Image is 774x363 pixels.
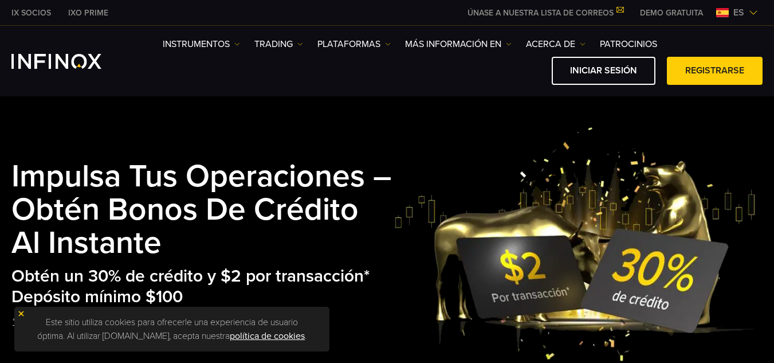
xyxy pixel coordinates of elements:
span: es [729,6,749,19]
a: Registrarse [667,57,763,85]
a: INFINOX MENU [631,7,712,19]
a: ÚNASE A NUESTRA LISTA DE CORREOS [459,8,631,18]
a: Patrocinios [600,37,657,51]
a: PLATAFORMAS [317,37,391,51]
h2: Obtén un 30% de crédito y $2 por transacción* Depósito mínimo $100 [11,266,394,308]
a: Más información en [405,37,512,51]
a: política de cookies [230,330,305,342]
a: INFINOX [60,7,117,19]
a: Iniciar sesión [552,57,655,85]
p: Este sitio utiliza cookies para ofrecerle una experiencia de usuario óptima. Al utilizar [DOMAIN_... [20,313,324,346]
a: INFINOX Logo [11,54,128,69]
strong: Impulsa tus Operaciones – Obtén Bonos de Crédito al Instante [11,158,392,262]
a: INFINOX [3,7,60,19]
a: TRADING [254,37,303,51]
img: yellow close icon [17,310,25,318]
a: Instrumentos [163,37,240,51]
a: ACERCA DE [526,37,586,51]
a: *Aplican Términos y Condiciones [11,308,140,336]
